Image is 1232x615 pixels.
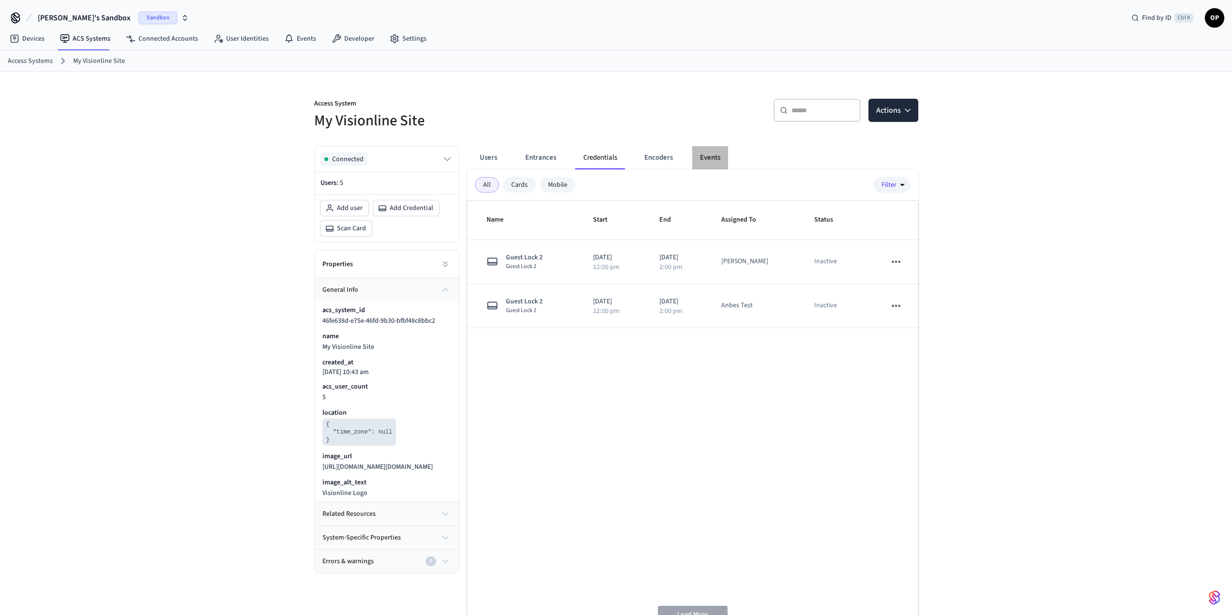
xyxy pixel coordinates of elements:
button: Add user [320,200,368,216]
span: 46fe638d-e75e-46fd-9b30-bfbf48c8bbc2 [322,316,435,326]
span: Visionline Logo [322,488,367,498]
span: Guest Lock 2 [506,253,543,263]
button: Entrances [517,146,564,169]
p: [DATE] 10:43 am [322,368,369,376]
p: acs_user_count [322,382,368,391]
span: system-specific properties [322,533,401,543]
a: Access Systems [8,56,53,66]
button: Connected [320,152,453,166]
span: Guest Lock 2 [506,263,543,270]
p: Inactive [814,300,837,311]
span: Guest Lock 2 [506,307,543,315]
h2: Properties [322,259,353,269]
p: [DATE] [659,253,699,263]
pre: { "time_zone": null } [322,419,396,446]
span: Ctrl K [1174,13,1193,23]
p: image_url [322,451,352,461]
a: ACS Systems [52,30,118,47]
span: Add user [337,203,363,213]
span: Sandbox [138,12,177,24]
p: 12:00 pm [593,308,620,315]
a: Settings [382,30,434,47]
p: Access System [314,99,610,111]
span: Add Credential [390,203,433,213]
a: Devices [2,30,52,47]
a: Developer [324,30,382,47]
p: 2:00 pm [659,308,683,315]
a: My Visionline Site [73,56,125,66]
span: OP [1206,9,1223,27]
p: acs_system_id [322,305,365,315]
span: Start [593,212,620,227]
button: Encoders [637,146,681,169]
span: [URL][DOMAIN_NAME][DOMAIN_NAME] [322,462,433,472]
span: Errors & warnings [322,556,374,567]
div: Find by IDCtrl K [1124,9,1201,27]
button: system-specific properties [315,526,459,549]
h5: My Visionline Site [314,111,610,131]
span: [PERSON_NAME]'s Sandbox [38,12,131,24]
a: Events [276,30,324,47]
button: OP [1205,8,1224,28]
button: general info [315,278,459,301]
div: All [475,177,499,193]
div: Anbes Test [721,300,753,311]
button: Credentials [576,146,625,169]
p: image_alt_text [322,478,366,487]
a: User Identities [206,30,276,47]
table: sticky table [467,201,918,328]
p: 2:00 pm [659,264,683,270]
button: Actions [868,99,918,122]
div: general info [315,301,459,502]
button: Scan Card [320,221,372,236]
div: Mobile [540,177,576,193]
button: Events [692,146,728,169]
div: 0 [426,556,436,566]
button: related resources [315,502,459,525]
span: related resources [322,509,376,519]
button: Add Credential [373,200,439,216]
span: Status [814,212,846,227]
div: [PERSON_NAME] [721,256,768,267]
div: Cards [503,177,536,193]
p: location [322,408,347,418]
span: Connected [332,154,364,164]
button: Filter [873,177,911,193]
span: Guest Lock 2 [506,297,543,307]
span: End [659,212,684,227]
p: [DATE] [593,297,636,307]
p: Users: [320,178,453,188]
span: 5 [340,178,343,188]
p: [DATE] [593,253,636,263]
p: name [322,331,339,341]
img: SeamLogoGradient.69752ec5.svg [1209,590,1220,605]
p: Inactive [814,256,837,267]
span: general info [322,285,358,295]
span: Scan Card [337,224,366,233]
span: My Visionline Site [322,342,374,352]
span: Find by ID [1142,13,1171,23]
p: 12:00 pm [593,264,620,270]
button: Errors & warnings0 [315,550,459,573]
button: Users [471,146,506,169]
a: Connected Accounts [118,30,206,47]
span: Assigned To [721,212,769,227]
span: Name [487,212,516,227]
span: 5 [322,392,326,402]
p: [DATE] [659,297,699,307]
p: created_at [322,358,353,367]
